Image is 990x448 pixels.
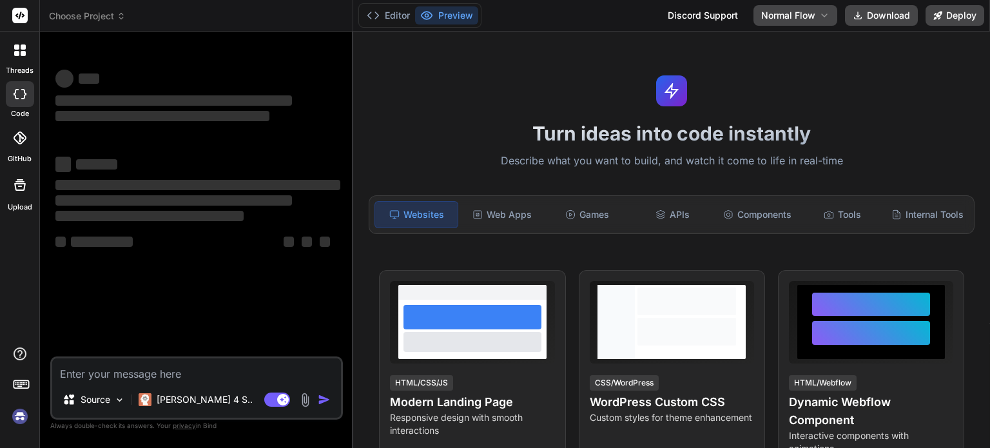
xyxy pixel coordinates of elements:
[660,5,746,26] div: Discord Support
[157,393,253,406] p: [PERSON_NAME] 4 S..
[789,393,953,429] h4: Dynamic Webflow Component
[8,153,32,164] label: GitHub
[320,237,330,247] span: ‌
[362,6,415,24] button: Editor
[789,375,857,391] div: HTML/Webflow
[55,180,340,190] span: ‌
[8,202,32,213] label: Upload
[71,237,133,247] span: ‌
[546,201,628,228] div: Games
[81,393,110,406] p: Source
[415,6,478,24] button: Preview
[390,393,554,411] h4: Modern Landing Page
[926,5,984,26] button: Deploy
[753,5,837,26] button: Normal Flow
[361,153,982,170] p: Describe what you want to build, and watch it come to life in real-time
[139,393,151,406] img: Claude 4 Sonnet
[55,157,71,172] span: ‌
[298,393,313,407] img: attachment
[390,411,554,437] p: Responsive design with smooth interactions
[886,201,969,228] div: Internal Tools
[801,201,884,228] div: Tools
[55,237,66,247] span: ‌
[361,122,982,145] h1: Turn ideas into code instantly
[716,201,799,228] div: Components
[11,108,29,119] label: code
[114,394,125,405] img: Pick Models
[390,375,453,391] div: HTML/CSS/JS
[318,393,331,406] img: icon
[590,393,754,411] h4: WordPress Custom CSS
[374,201,458,228] div: Websites
[9,405,31,427] img: signin
[55,111,269,121] span: ‌
[55,95,292,106] span: ‌
[55,195,292,206] span: ‌
[76,159,117,170] span: ‌
[302,237,312,247] span: ‌
[590,375,659,391] div: CSS/WordPress
[49,10,126,23] span: Choose Project
[761,9,815,22] span: Normal Flow
[845,5,918,26] button: Download
[55,211,244,221] span: ‌
[631,201,713,228] div: APIs
[284,237,294,247] span: ‌
[6,65,34,76] label: threads
[50,420,343,432] p: Always double-check its answers. Your in Bind
[79,73,99,84] span: ‌
[55,70,73,88] span: ‌
[461,201,543,228] div: Web Apps
[590,411,754,424] p: Custom styles for theme enhancement
[173,422,196,429] span: privacy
